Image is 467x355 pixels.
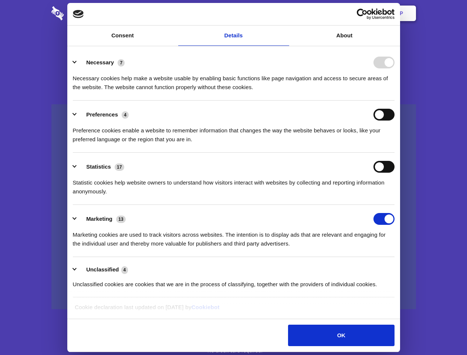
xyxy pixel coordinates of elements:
div: Unclassified cookies are cookies that we are in the process of classifying, together with the pro... [73,274,395,289]
label: Marketing [86,216,112,222]
span: 13 [116,216,126,223]
button: Preferences (4) [73,109,133,121]
a: Consent [67,26,178,46]
div: Necessary cookies help make a website usable by enabling basic functions like page navigation and... [73,68,395,92]
label: Necessary [86,59,114,65]
a: Pricing [217,2,249,25]
h4: Auto-redaction of sensitive data, encrypted data sharing and self-destructing private chats. Shar... [51,67,416,92]
div: Statistic cookies help website owners to understand how visitors interact with websites by collec... [73,173,395,196]
div: Preference cookies enable a website to remember information that changes the way the website beha... [73,121,395,144]
iframe: Drift Widget Chat Controller [430,318,458,346]
label: Preferences [86,111,118,118]
label: Statistics [86,163,111,170]
span: 4 [122,111,129,119]
button: Unclassified (4) [73,265,133,274]
div: Marketing cookies are used to track visitors across websites. The intention is to display ads tha... [73,225,395,248]
img: logo-wordmark-white-trans-d4663122ce5f474addd5e946df7df03e33cb6a1c49d2221995e7729f52c070b2.svg [51,6,115,20]
h1: Eliminate Slack Data Loss. [51,33,416,60]
button: Statistics (17) [73,161,129,173]
span: 17 [115,163,124,171]
a: Login [335,2,368,25]
img: logo [73,10,84,18]
span: 7 [118,59,125,67]
a: Wistia video thumbnail [51,104,416,310]
a: Usercentrics Cookiebot - opens in a new window [330,9,395,20]
a: Cookiebot [192,304,220,310]
button: OK [288,325,394,346]
button: Marketing (13) [73,213,131,225]
div: Cookie declaration last updated on [DATE] by [69,303,398,317]
a: Contact [300,2,334,25]
a: Details [178,26,289,46]
a: About [289,26,400,46]
button: Necessary (7) [73,57,129,68]
span: 4 [121,266,128,274]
